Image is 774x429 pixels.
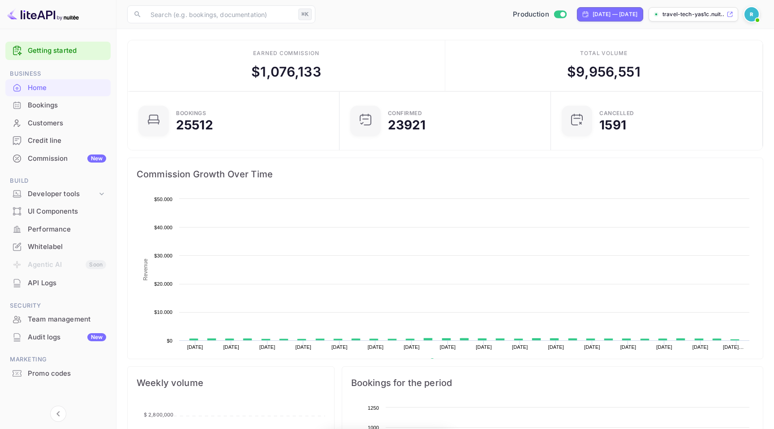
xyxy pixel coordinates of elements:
[28,118,106,129] div: Customers
[154,197,172,202] text: $50.000
[404,344,420,350] text: [DATE]
[567,62,641,82] div: $ 9,956,551
[5,275,111,291] a: API Logs
[5,203,111,220] div: UI Components
[593,10,637,18] div: [DATE] — [DATE]
[5,115,111,132] div: Customers
[154,225,172,230] text: $40.000
[723,344,744,350] text: [DATE]…
[599,119,626,131] div: 1591
[5,132,111,150] div: Credit line
[5,365,111,382] a: Promo codes
[692,344,709,350] text: [DATE]
[5,203,111,219] a: UI Components
[476,344,492,350] text: [DATE]
[28,189,97,199] div: Developer tools
[5,97,111,114] div: Bookings
[137,167,754,181] span: Commission Growth Over Time
[5,42,111,60] div: Getting started
[351,376,754,390] span: Bookings for the period
[87,333,106,341] div: New
[142,258,149,280] text: Revenue
[368,405,379,411] text: 1250
[5,221,111,238] div: Performance
[5,311,111,327] a: Team management
[5,365,111,382] div: Promo codes
[5,79,111,96] a: Home
[298,9,312,20] div: ⌘K
[253,49,319,57] div: Earned commission
[5,238,111,255] a: Whitelabel
[87,154,106,163] div: New
[5,238,111,256] div: Whitelabel
[620,344,636,350] text: [DATE]
[5,275,111,292] div: API Logs
[5,355,111,365] span: Marketing
[512,344,528,350] text: [DATE]
[167,338,172,343] text: $0
[5,79,111,97] div: Home
[28,369,106,379] div: Promo codes
[5,301,111,311] span: Security
[744,7,759,21] img: Revolut
[440,344,456,350] text: [DATE]
[259,344,275,350] text: [DATE]
[28,154,106,164] div: Commission
[5,329,111,345] a: Audit logsNew
[296,344,312,350] text: [DATE]
[7,7,79,21] img: LiteAPI logo
[5,176,111,186] span: Build
[331,344,348,350] text: [DATE]
[28,242,106,252] div: Whitelabel
[145,5,295,23] input: Search (e.g. bookings, documentation)
[5,97,111,113] a: Bookings
[154,281,172,287] text: $20.000
[662,10,725,18] p: travel-tech-yas1c.nuit...
[584,344,600,350] text: [DATE]
[137,376,325,390] span: Weekly volume
[28,206,106,217] div: UI Components
[5,115,111,131] a: Customers
[438,358,461,365] text: Revenue
[548,344,564,350] text: [DATE]
[5,186,111,202] div: Developer tools
[5,69,111,79] span: Business
[5,132,111,149] a: Credit line
[176,111,206,116] div: Bookings
[28,314,106,325] div: Team management
[5,329,111,346] div: Audit logsNew
[176,119,213,131] div: 25512
[656,344,672,350] text: [DATE]
[388,119,426,131] div: 23921
[28,224,106,235] div: Performance
[154,309,172,315] text: $10.000
[28,83,106,93] div: Home
[251,62,321,82] div: $ 1,076,133
[388,111,422,116] div: Confirmed
[5,311,111,328] div: Team management
[580,49,628,57] div: Total volume
[28,100,106,111] div: Bookings
[154,253,172,258] text: $30.000
[223,344,239,350] text: [DATE]
[513,9,549,20] span: Production
[187,344,203,350] text: [DATE]
[28,46,106,56] a: Getting started
[5,150,111,167] a: CommissionNew
[599,111,634,116] div: CANCELLED
[28,278,106,288] div: API Logs
[28,136,106,146] div: Credit line
[28,332,106,343] div: Audit logs
[144,412,174,418] tspan: $ 2,800,000
[50,406,66,422] button: Collapse navigation
[5,221,111,237] a: Performance
[368,344,384,350] text: [DATE]
[509,9,570,20] div: Switch to Sandbox mode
